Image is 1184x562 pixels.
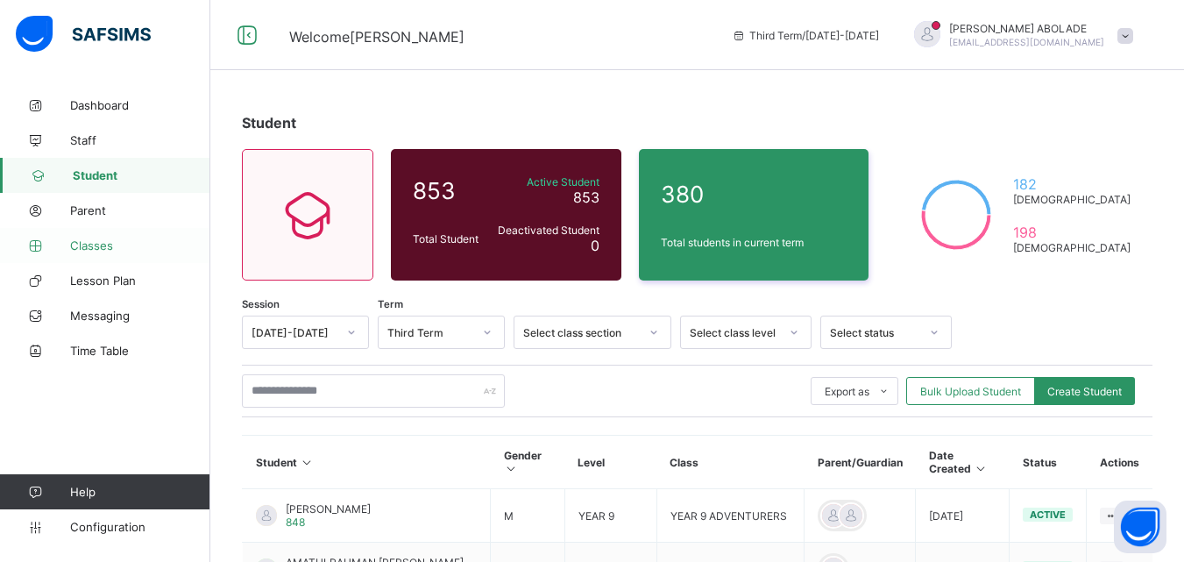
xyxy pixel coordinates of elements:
span: Classes [70,238,210,253]
td: [DATE] [916,489,1010,543]
th: Gender [491,436,564,489]
span: Welcome [PERSON_NAME] [289,28,464,46]
span: 182 [1013,175,1131,193]
span: 380 [661,181,847,208]
div: Select class level [690,326,779,339]
div: Select class section [523,326,639,339]
span: [DEMOGRAPHIC_DATA] [1013,193,1131,206]
th: Class [656,436,804,489]
span: 853 [413,177,486,204]
i: Sort in Ascending Order [974,462,989,475]
div: Third Term [387,326,472,339]
i: Sort in Ascending Order [504,462,519,475]
td: M [491,489,564,543]
img: safsims [16,16,151,53]
span: Dashboard [70,98,210,112]
span: Export as [825,385,869,398]
th: Status [1010,436,1087,489]
span: 848 [286,516,305,529]
span: Bulk Upload Student [920,385,1021,398]
span: Student [242,114,296,132]
td: YEAR 9 [564,489,656,543]
span: Active Student [494,175,599,189]
span: Term [378,298,403,310]
span: [PERSON_NAME] [286,502,371,516]
div: ELIZABETHABOLADE [897,21,1142,50]
span: 0 [591,237,599,254]
span: 198 [1013,224,1131,241]
span: Student [73,168,210,182]
span: [EMAIL_ADDRESS][DOMAIN_NAME] [949,37,1104,47]
span: Create Student [1047,385,1122,398]
td: YEAR 9 ADVENTURERS [656,489,804,543]
div: [DATE]-[DATE] [252,326,337,339]
span: Messaging [70,309,210,323]
span: 853 [573,189,599,206]
div: Total Student [408,228,490,250]
th: Parent/Guardian [805,436,916,489]
th: Level [564,436,656,489]
span: Staff [70,133,210,147]
th: Student [243,436,491,489]
span: Configuration [70,520,209,534]
span: Parent [70,203,210,217]
span: Deactivated Student [494,224,599,237]
th: Actions [1087,436,1152,489]
span: [DEMOGRAPHIC_DATA] [1013,241,1131,254]
span: Session [242,298,280,310]
i: Sort in Ascending Order [300,456,315,469]
span: [PERSON_NAME] ABOLADE [949,22,1104,35]
span: Help [70,485,209,499]
button: Open asap [1114,501,1166,553]
span: Lesson Plan [70,274,210,288]
th: Date Created [916,436,1010,489]
div: Select status [830,326,919,339]
span: session/term information [732,29,879,42]
span: Total students in current term [661,236,847,249]
span: Time Table [70,344,210,358]
span: active [1030,509,1066,521]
